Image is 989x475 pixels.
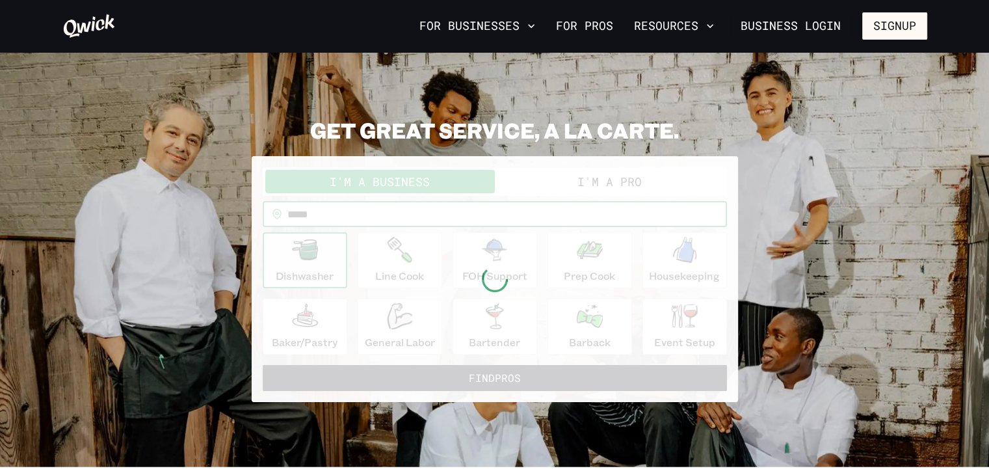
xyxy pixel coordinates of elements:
[862,12,927,40] button: Signup
[551,15,618,37] a: For Pros
[629,15,719,37] button: Resources
[252,117,738,143] h2: GET GREAT SERVICE, A LA CARTE.
[730,12,852,40] a: Business Login
[414,15,540,37] button: For Businesses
